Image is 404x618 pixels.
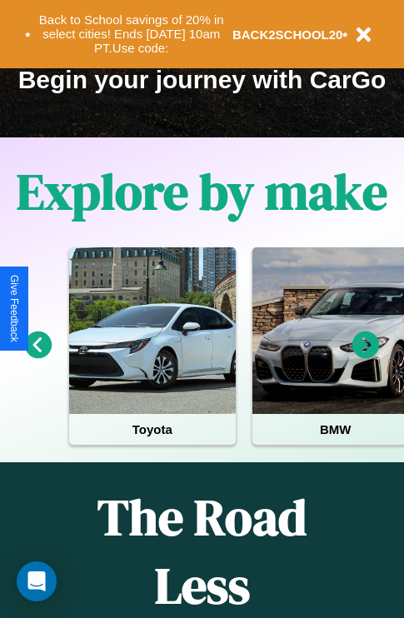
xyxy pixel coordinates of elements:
h4: Toyota [69,414,236,445]
h1: Explore by make [17,157,387,226]
b: BACK2SCHOOL20 [232,27,343,42]
button: Back to School savings of 20% in select cities! Ends [DATE] 10am PT.Use code: [31,8,232,60]
div: Give Feedback [8,275,20,342]
div: Open Intercom Messenger [17,561,57,601]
